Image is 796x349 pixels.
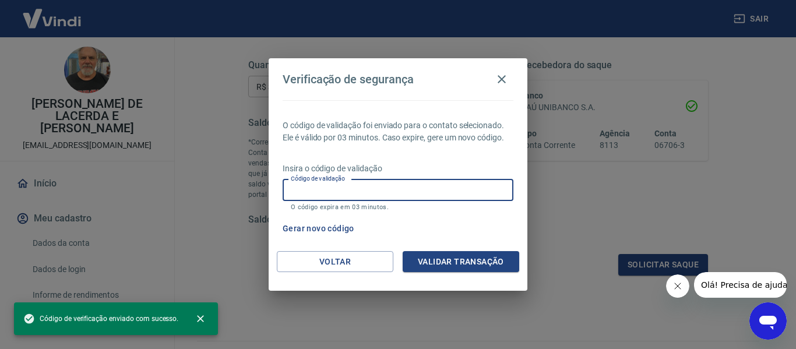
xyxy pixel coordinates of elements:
button: close [188,306,213,332]
label: Código de validação [291,174,345,183]
button: Voltar [277,251,393,273]
button: Validar transação [403,251,519,273]
h4: Verificação de segurança [283,72,414,86]
iframe: Fechar mensagem [666,274,689,298]
iframe: Botão para abrir a janela de mensagens [749,302,787,340]
p: Insira o código de validação [283,163,513,175]
span: Olá! Precisa de ajuda? [7,8,98,17]
span: Código de verificação enviado com sucesso. [23,313,178,325]
iframe: Mensagem da empresa [694,272,787,298]
p: O código de validação foi enviado para o contato selecionado. Ele é válido por 03 minutos. Caso e... [283,119,513,144]
button: Gerar novo código [278,218,359,239]
p: O código expira em 03 minutos. [291,203,505,211]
